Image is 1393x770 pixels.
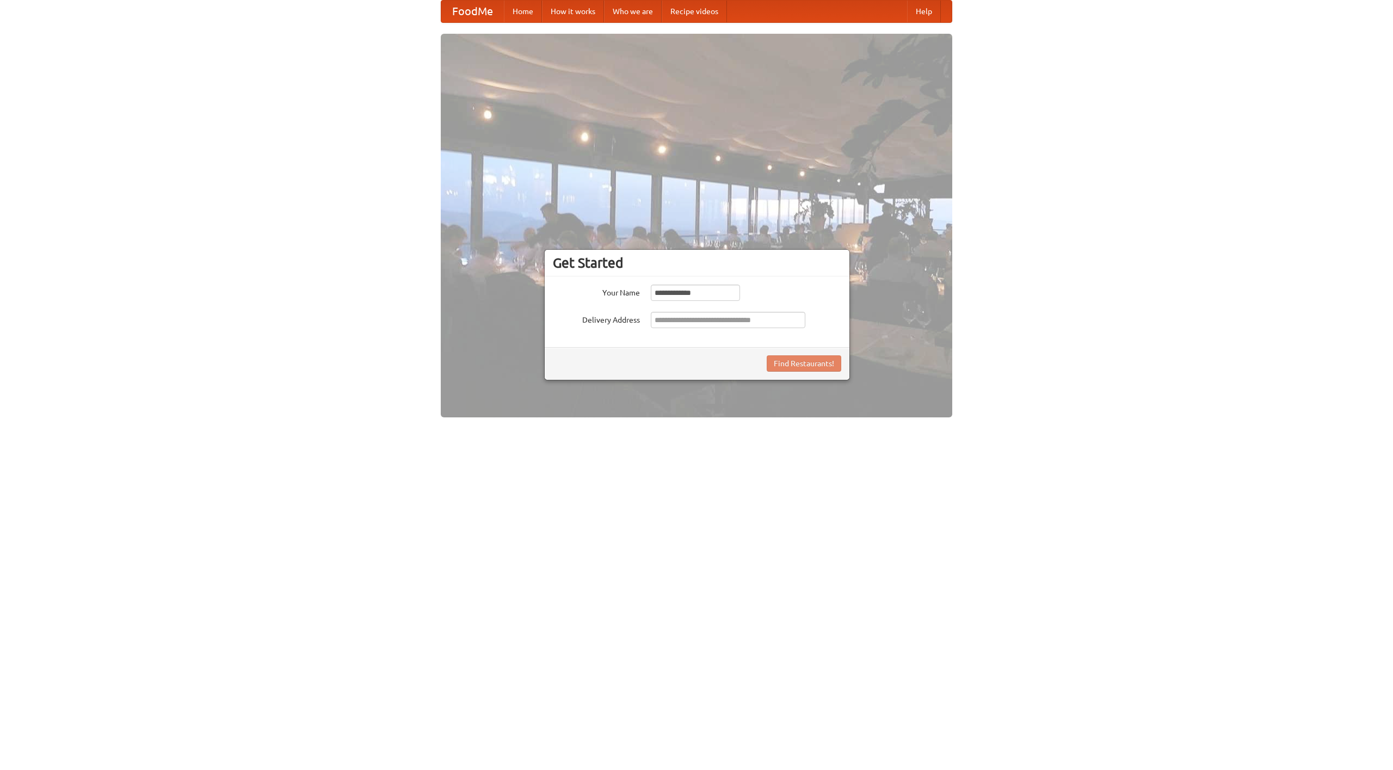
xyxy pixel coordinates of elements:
a: Who we are [604,1,662,22]
label: Your Name [553,285,640,298]
a: How it works [542,1,604,22]
a: FoodMe [441,1,504,22]
button: Find Restaurants! [767,355,841,372]
a: Home [504,1,542,22]
label: Delivery Address [553,312,640,325]
a: Help [907,1,941,22]
a: Recipe videos [662,1,727,22]
h3: Get Started [553,255,841,271]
